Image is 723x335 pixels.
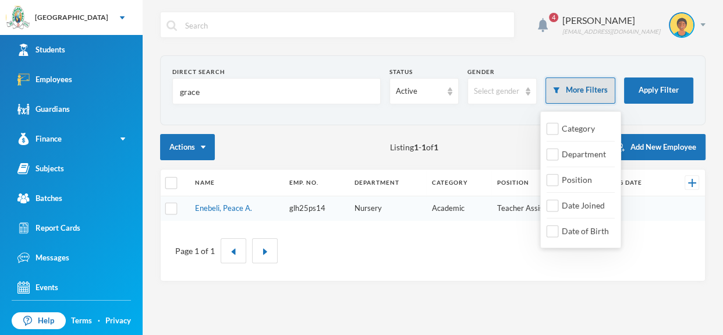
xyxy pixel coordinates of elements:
[349,170,426,196] th: Department
[557,124,600,133] span: Category
[562,27,660,36] div: [EMAIL_ADDRESS][DOMAIN_NAME]
[670,13,693,37] img: STUDENT
[426,196,491,221] td: Academic
[17,133,62,145] div: Finance
[172,68,381,76] div: Direct Search
[589,196,669,221] td: [DATE]
[12,312,66,330] a: Help
[166,20,177,31] img: search
[17,281,58,294] div: Events
[105,315,131,327] a: Privacy
[557,200,609,210] span: Date Joined
[474,86,520,97] div: Select gender
[557,149,611,159] span: Department
[434,142,438,152] b: 1
[160,134,215,160] button: Actions
[491,170,589,196] th: Position
[17,73,72,86] div: Employees
[396,86,442,97] div: Active
[562,13,660,27] div: [PERSON_NAME]
[467,68,537,76] div: Gender
[283,196,349,221] td: glh25ps14
[549,13,558,22] span: 4
[557,226,614,236] span: Date of Birth
[421,142,426,152] b: 1
[71,315,92,327] a: Terms
[349,196,426,221] td: Nursery
[6,6,30,30] img: logo
[688,179,696,187] img: +
[17,192,62,204] div: Batches
[17,103,70,115] div: Guardians
[189,170,283,196] th: Name
[17,44,65,56] div: Students
[98,315,100,327] div: ·
[545,77,615,104] button: More Filters
[389,68,459,76] div: Status
[624,77,693,104] button: Apply Filter
[17,252,69,264] div: Messages
[184,12,508,38] input: Search
[195,203,252,213] a: Enebeli, Peace A.
[17,222,80,234] div: Report Cards
[283,170,349,196] th: Emp. No.
[414,142,419,152] b: 1
[589,170,669,196] th: Joining Date
[426,170,491,196] th: Category
[17,163,64,175] div: Subjects
[35,12,108,23] div: [GEOGRAPHIC_DATA]
[390,141,438,153] span: Listing - of
[175,245,215,257] div: Page 1 of 1
[557,175,597,185] span: Position
[179,79,374,105] input: Name, Emp. No, Phone number, Email Address
[607,134,706,160] button: Add New Employee
[491,196,589,221] td: Teacher Assistant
